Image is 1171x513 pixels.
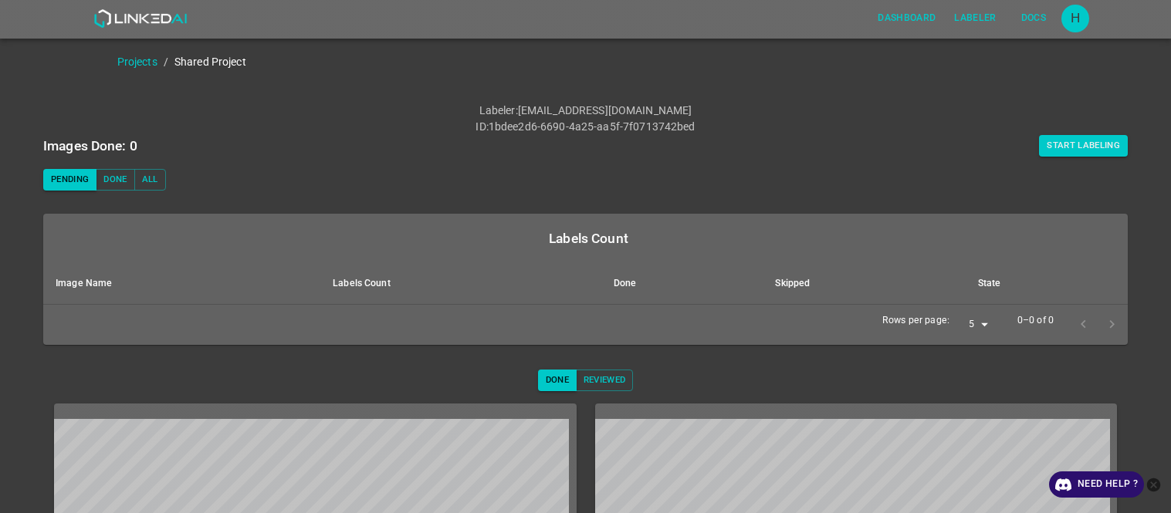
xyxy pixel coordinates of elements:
[134,169,166,191] button: All
[489,119,695,135] p: 1bdee2d6-6690-4a25-aa5f-7f0713742bed
[601,263,763,305] th: Done
[1061,5,1089,32] div: H
[1006,2,1061,34] a: Docs
[966,263,1128,305] th: State
[868,2,945,34] a: Dashboard
[956,315,993,336] div: 5
[43,263,320,305] th: Image Name
[93,9,187,28] img: LinkedAI
[518,103,692,119] p: [EMAIL_ADDRESS][DOMAIN_NAME]
[1039,135,1128,157] button: Start Labeling
[871,5,942,31] button: Dashboard
[948,5,1002,31] button: Labeler
[576,370,634,391] button: Reviewed
[117,56,157,68] a: Projects
[43,169,96,191] button: Pending
[96,169,134,191] button: Done
[43,135,137,157] h6: Images Done: 0
[1017,314,1054,328] p: 0–0 of 0
[320,263,601,305] th: Labels Count
[945,2,1005,34] a: Labeler
[117,54,1171,70] nav: breadcrumb
[1009,5,1058,31] button: Docs
[763,263,965,305] th: Skipped
[1049,471,1144,498] a: Need Help ?
[538,370,577,391] button: Done
[174,54,246,70] p: Shared Project
[479,103,518,119] p: Labeler :
[1144,471,1163,498] button: close-help
[56,228,1122,249] div: Labels Count
[164,54,168,70] li: /
[882,314,949,328] p: Rows per page:
[1061,5,1089,32] button: Open settings
[476,119,488,135] p: ID :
